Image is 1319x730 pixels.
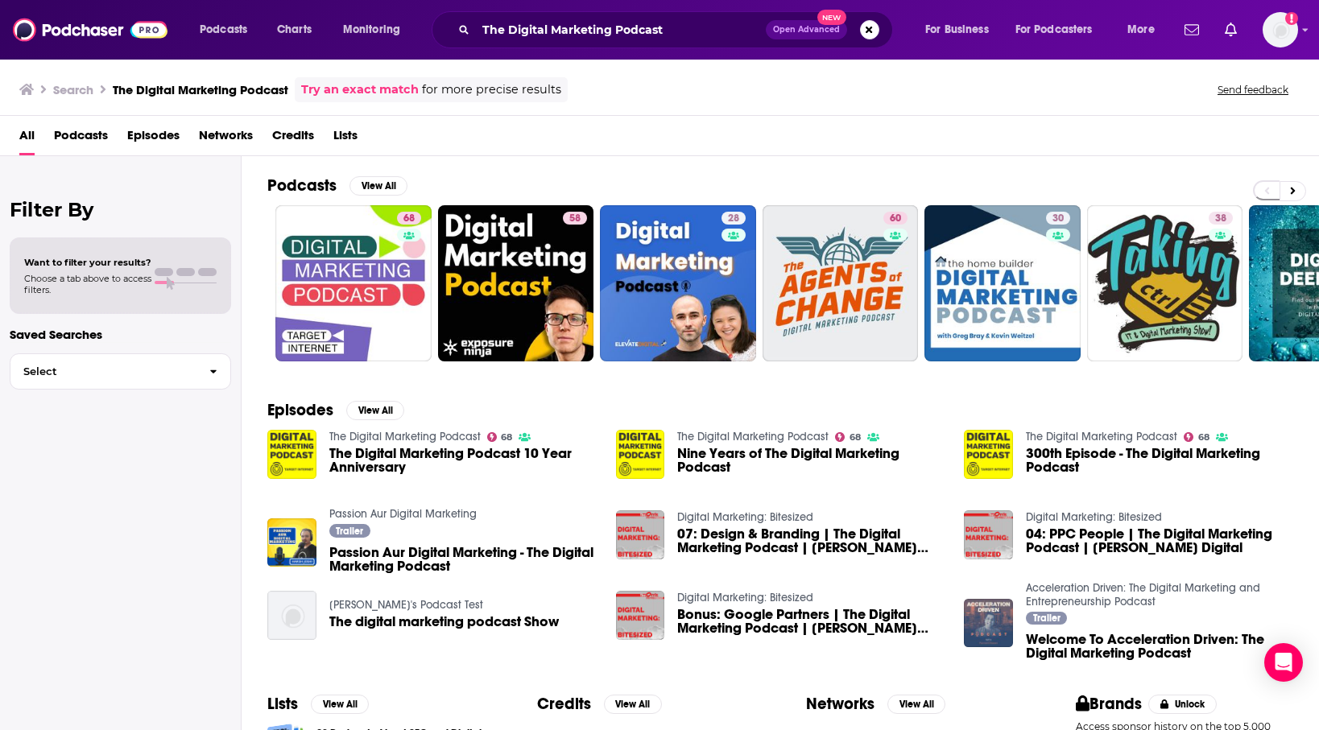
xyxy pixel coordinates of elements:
[677,608,945,635] span: Bonus: Google Partners | The Digital Marketing Podcast | [PERSON_NAME] Digital
[10,327,231,342] p: Saved Searches
[127,122,180,155] a: Episodes
[616,510,665,559] img: 07: Design & Branding | The Digital Marketing Podcast | Orris Digital
[1263,12,1298,47] button: Show profile menu
[267,694,369,714] a: ListsView All
[806,694,945,714] a: NetworksView All
[1033,613,1061,623] span: Trailer
[1285,12,1298,25] svg: Add a profile image
[1148,695,1217,714] button: Unlock
[422,80,561,99] span: for more precise results
[403,211,415,227] span: 68
[677,527,945,555] a: 07: Design & Branding | The Digital Marketing Podcast | Orris Digital
[1198,434,1209,441] span: 68
[1263,12,1298,47] img: User Profile
[964,599,1013,648] a: Welcome To Acceleration Driven: The Digital Marketing Podcast
[329,430,481,443] a: The Digital Marketing Podcast
[537,694,591,714] h2: Credits
[766,20,847,39] button: Open AdvancedNew
[850,434,861,441] span: 68
[301,80,419,99] a: Try an exact match
[333,122,358,155] span: Lists
[329,546,597,573] a: Passion Aur Digital Marketing - The Digital Marketing Podcast
[19,122,35,155] a: All
[563,212,587,225] a: 58
[964,510,1013,559] img: 04: PPC People | The Digital Marketing Podcast | Orris Digital
[1127,19,1155,41] span: More
[537,694,662,714] a: CreditsView All
[275,205,432,361] a: 68
[677,430,829,443] a: The Digital Marketing Podcast
[1046,212,1070,225] a: 30
[311,695,369,714] button: View All
[188,17,268,43] button: open menu
[329,447,597,474] a: The Digital Marketing Podcast 10 Year Anniversary
[677,447,945,474] a: Nine Years of The Digital Marketing Podcast
[13,14,167,45] img: Podchaser - Follow, Share and Rate Podcasts
[806,694,875,714] h2: Networks
[267,591,316,640] img: The digital marketing podcast Show
[267,518,316,567] a: Passion Aur Digital Marketing - The Digital Marketing Podcast
[397,212,421,225] a: 68
[1026,633,1293,660] span: Welcome To Acceleration Driven: The Digital Marketing Podcast
[964,430,1013,479] img: 300th Episode - The Digital Marketing Podcast
[272,122,314,155] a: Credits
[267,694,298,714] h2: Lists
[200,19,247,41] span: Podcasts
[677,591,813,604] a: Digital Marketing: Bitesized
[329,615,559,629] a: The digital marketing podcast Show
[113,82,288,97] h3: The Digital Marketing Podcast
[336,526,363,536] span: Trailer
[616,430,665,479] img: Nine Years of The Digital Marketing Podcast
[1005,17,1116,43] button: open menu
[1026,581,1260,608] a: Acceleration Driven: The Digital Marketing and Entrepreneurship Podcast
[924,205,1081,361] a: 30
[267,400,333,420] h2: Episodes
[447,11,908,48] div: Search podcasts, credits, & more...
[925,19,989,41] span: For Business
[267,175,337,196] h2: Podcasts
[1184,432,1209,442] a: 68
[1052,211,1064,227] span: 30
[438,205,594,361] a: 58
[343,19,400,41] span: Monitoring
[329,598,483,612] a: Juan's Podcast Test
[332,17,421,43] button: open menu
[1087,205,1243,361] a: 38
[677,527,945,555] span: 07: Design & Branding | The Digital Marketing Podcast | [PERSON_NAME] Digital
[349,176,407,196] button: View All
[1178,16,1205,43] a: Show notifications dropdown
[267,175,407,196] a: PodcastsView All
[728,211,739,227] span: 28
[773,26,840,34] span: Open Advanced
[1076,694,1143,714] h2: Brands
[1218,16,1243,43] a: Show notifications dropdown
[616,591,665,640] a: Bonus: Google Partners | The Digital Marketing Podcast | Orris Digital
[677,510,813,524] a: Digital Marketing: Bitesized
[277,19,312,41] span: Charts
[1026,447,1293,474] span: 300th Episode - The Digital Marketing Podcast
[677,608,945,635] a: Bonus: Google Partners | The Digital Marketing Podcast | Orris Digital
[476,17,766,43] input: Search podcasts, credits, & more...
[722,212,746,225] a: 28
[604,695,662,714] button: View All
[199,122,253,155] a: Networks
[1264,643,1303,682] div: Open Intercom Messenger
[1026,510,1162,524] a: Digital Marketing: Bitesized
[1026,527,1293,555] span: 04: PPC People | The Digital Marketing Podcast | [PERSON_NAME] Digital
[600,205,756,361] a: 28
[569,211,581,227] span: 58
[817,10,846,25] span: New
[1263,12,1298,47] span: Logged in as patiencebaldacci
[346,401,404,420] button: View All
[1116,17,1175,43] button: open menu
